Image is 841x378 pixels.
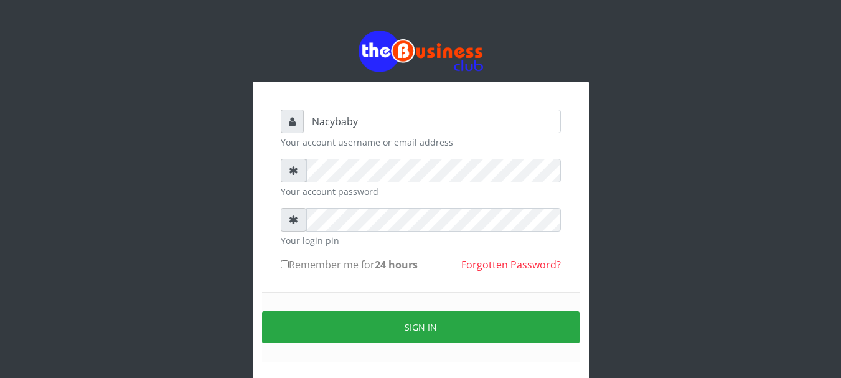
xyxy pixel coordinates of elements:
[262,311,580,343] button: Sign in
[281,136,561,149] small: Your account username or email address
[281,185,561,198] small: Your account password
[281,260,289,268] input: Remember me for24 hours
[281,234,561,247] small: Your login pin
[461,258,561,272] a: Forgotten Password?
[375,258,418,272] b: 24 hours
[281,257,418,272] label: Remember me for
[304,110,561,133] input: Username or email address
